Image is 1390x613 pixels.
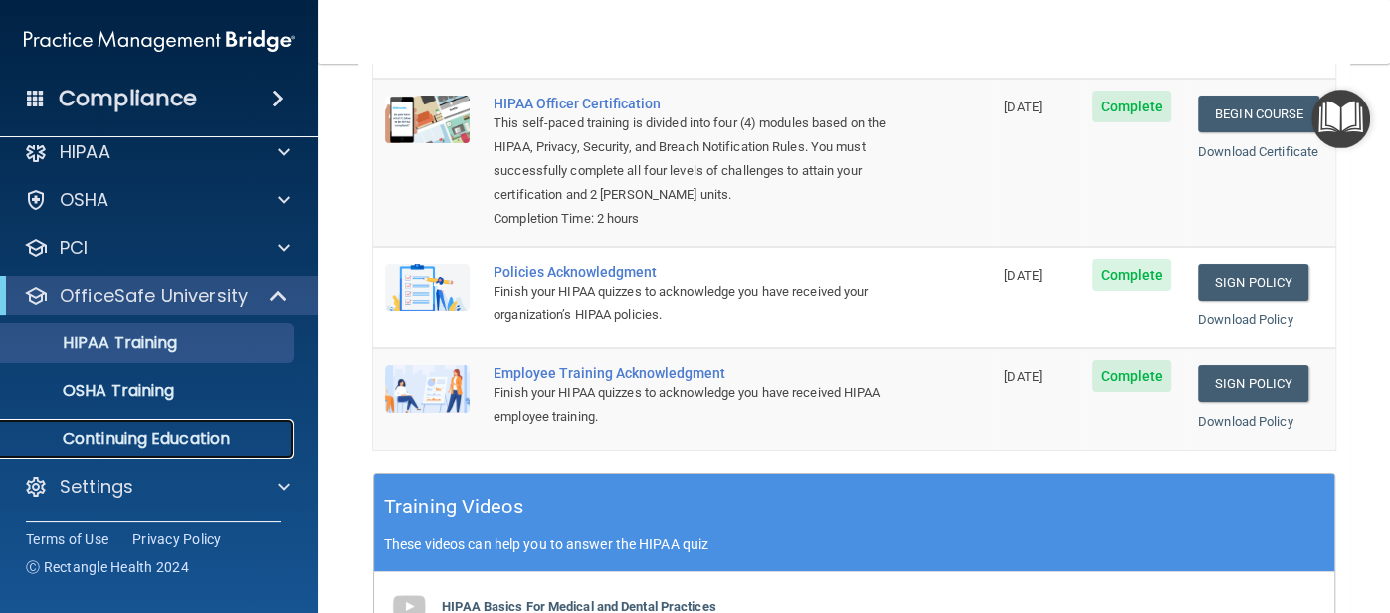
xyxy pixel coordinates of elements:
a: Settings [24,475,290,499]
p: HIPAA Training [13,333,177,353]
div: Completion Time: 2 hours [494,207,893,231]
a: Privacy Policy [132,529,222,549]
a: OSHA [24,188,290,212]
a: Download Certificate [1198,144,1318,159]
div: This self-paced training is divided into four (4) modules based on the HIPAA, Privacy, Security, ... [494,111,893,207]
p: OSHA [60,188,109,212]
span: Complete [1092,91,1171,122]
p: OfficeSafe University [60,284,248,307]
img: PMB logo [24,21,295,61]
h5: Training Videos [384,490,523,524]
span: [DATE] [1004,268,1042,283]
div: Policies Acknowledgment [494,264,893,280]
a: Terms of Use [26,529,108,549]
a: Sign Policy [1198,365,1308,402]
h4: Compliance [59,85,197,112]
p: These videos can help you to answer the HIPAA quiz [384,536,1324,552]
b: HIPAA Basics For Medical and Dental Practices [442,598,716,613]
span: [DATE] [1004,100,1042,114]
span: Complete [1092,259,1171,291]
p: OSHA Training [13,381,174,401]
a: Download Policy [1198,414,1293,429]
span: Complete [1092,360,1171,392]
a: OfficeSafe University [24,284,289,307]
p: Settings [60,475,133,499]
a: Sign Policy [1198,264,1308,301]
div: Finish your HIPAA quizzes to acknowledge you have received your organization’s HIPAA policies. [494,280,893,327]
a: Download Policy [1198,312,1293,327]
span: Ⓒ Rectangle Health 2024 [26,557,189,577]
a: HIPAA [24,140,290,164]
span: [DATE] [1004,369,1042,384]
p: HIPAA [60,140,110,164]
div: Employee Training Acknowledgment [494,365,893,381]
button: Open Resource Center [1311,90,1370,148]
a: Begin Course [1198,96,1319,132]
p: PCI [60,236,88,260]
a: PCI [24,236,290,260]
div: Finish your HIPAA quizzes to acknowledge you have received HIPAA employee training. [494,381,893,429]
p: Continuing Education [13,429,285,449]
a: HIPAA Officer Certification [494,96,893,111]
